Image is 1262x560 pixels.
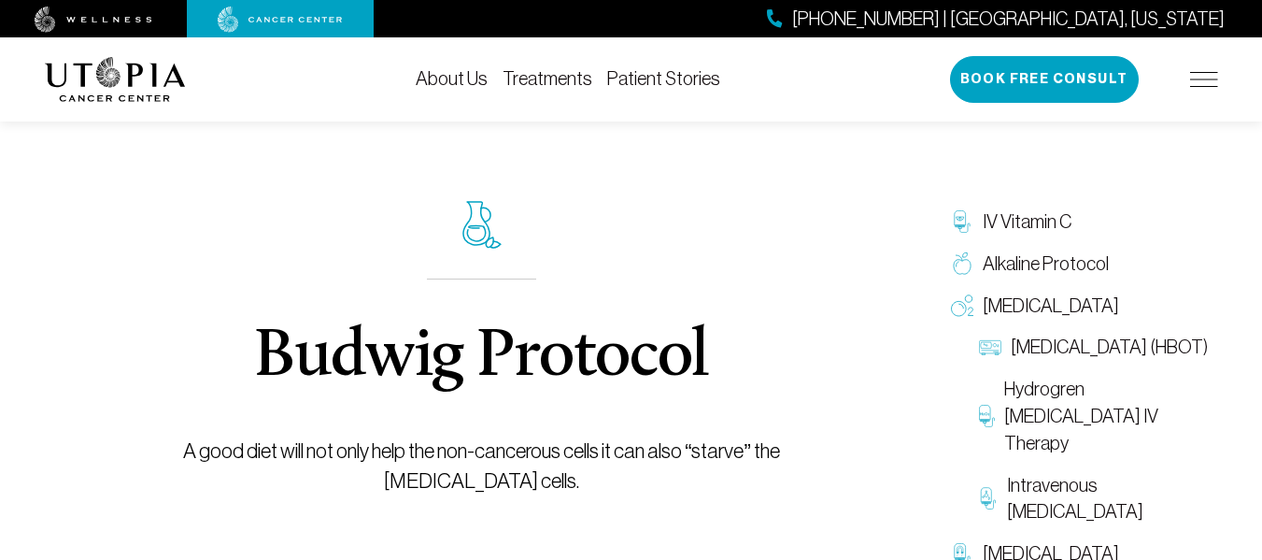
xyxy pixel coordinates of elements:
a: Hydrogren [MEDICAL_DATA] IV Therapy [970,368,1218,464]
span: IV Vitamin C [983,208,1071,236]
img: Intravenous Ozone Therapy [979,487,999,510]
a: Intravenous [MEDICAL_DATA] [970,465,1218,534]
span: Intravenous [MEDICAL_DATA] [1007,472,1208,526]
img: icon-hamburger [1190,72,1218,87]
span: [MEDICAL_DATA] [983,293,1119,320]
a: Alkaline Protocol [942,243,1218,285]
a: [MEDICAL_DATA] [942,285,1218,327]
button: Book Free Consult [950,56,1139,103]
span: [PHONE_NUMBER] | [GEOGRAPHIC_DATA], [US_STATE] [792,6,1225,33]
a: IV Vitamin C [942,201,1218,243]
span: Hydrogren [MEDICAL_DATA] IV Therapy [1004,376,1209,456]
img: wellness [35,7,152,33]
a: [MEDICAL_DATA] (HBOT) [970,326,1218,368]
span: Alkaline Protocol [983,251,1109,278]
img: IV Vitamin C [951,210,973,233]
img: Oxygen Therapy [951,294,973,317]
img: logo [45,57,186,102]
p: A good diet will not only help the non-cancerous cells it can also “starve” the [MEDICAL_DATA] ce... [109,437,854,496]
span: [MEDICAL_DATA] (HBOT) [1011,334,1208,361]
img: cancer center [218,7,343,33]
img: Hyperbaric Oxygen Therapy (HBOT) [979,337,1001,359]
a: About Us [416,68,488,89]
a: [PHONE_NUMBER] | [GEOGRAPHIC_DATA], [US_STATE] [767,6,1225,33]
a: Treatments [503,68,592,89]
h1: Budwig Protocol [254,324,708,392]
a: Patient Stories [607,68,720,89]
img: icon [462,201,502,249]
img: Hydrogren Peroxide IV Therapy [979,405,995,427]
img: Alkaline Protocol [951,252,973,275]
